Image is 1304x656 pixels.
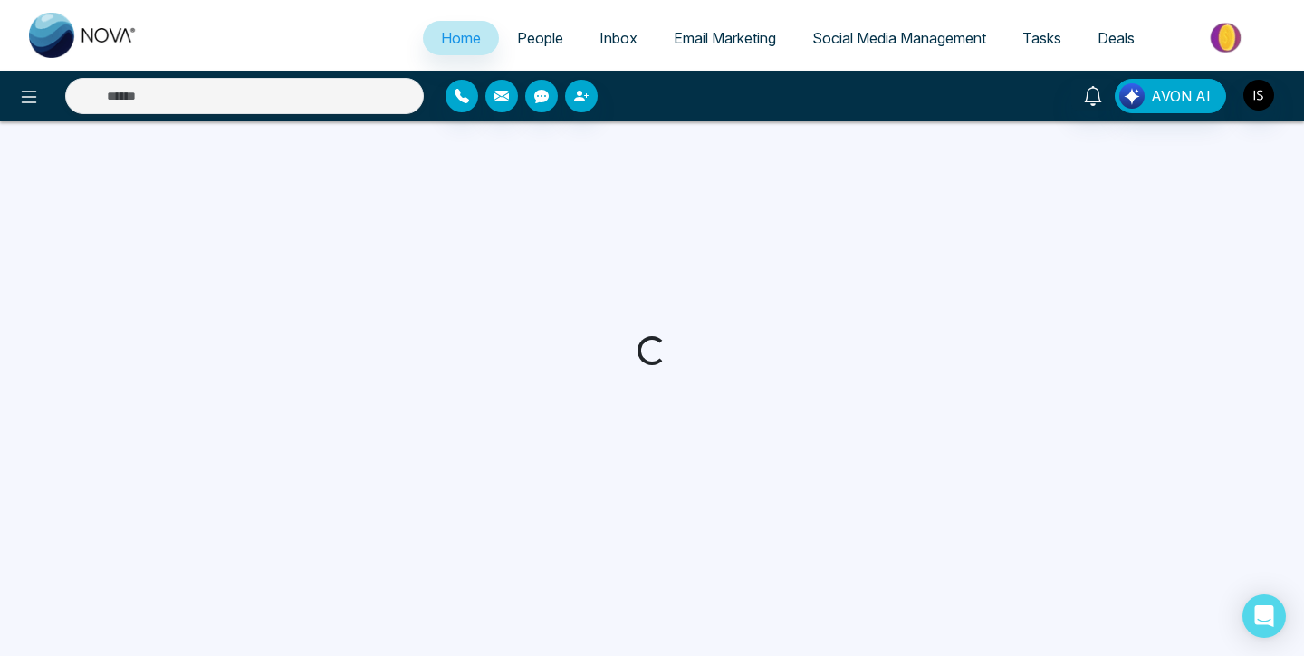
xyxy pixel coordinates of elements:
[1079,21,1153,55] a: Deals
[29,13,138,58] img: Nova CRM Logo
[674,29,776,47] span: Email Marketing
[1119,83,1145,109] img: Lead Flow
[1022,29,1061,47] span: Tasks
[1162,17,1293,58] img: Market-place.gif
[581,21,656,55] a: Inbox
[517,29,563,47] span: People
[423,21,499,55] a: Home
[1243,80,1274,111] img: User Avatar
[1098,29,1135,47] span: Deals
[656,21,794,55] a: Email Marketing
[499,21,581,55] a: People
[1242,594,1286,638] div: Open Intercom Messenger
[599,29,638,47] span: Inbox
[1115,79,1226,113] button: AVON AI
[794,21,1004,55] a: Social Media Management
[1004,21,1079,55] a: Tasks
[441,29,481,47] span: Home
[812,29,986,47] span: Social Media Management
[1151,85,1211,107] span: AVON AI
